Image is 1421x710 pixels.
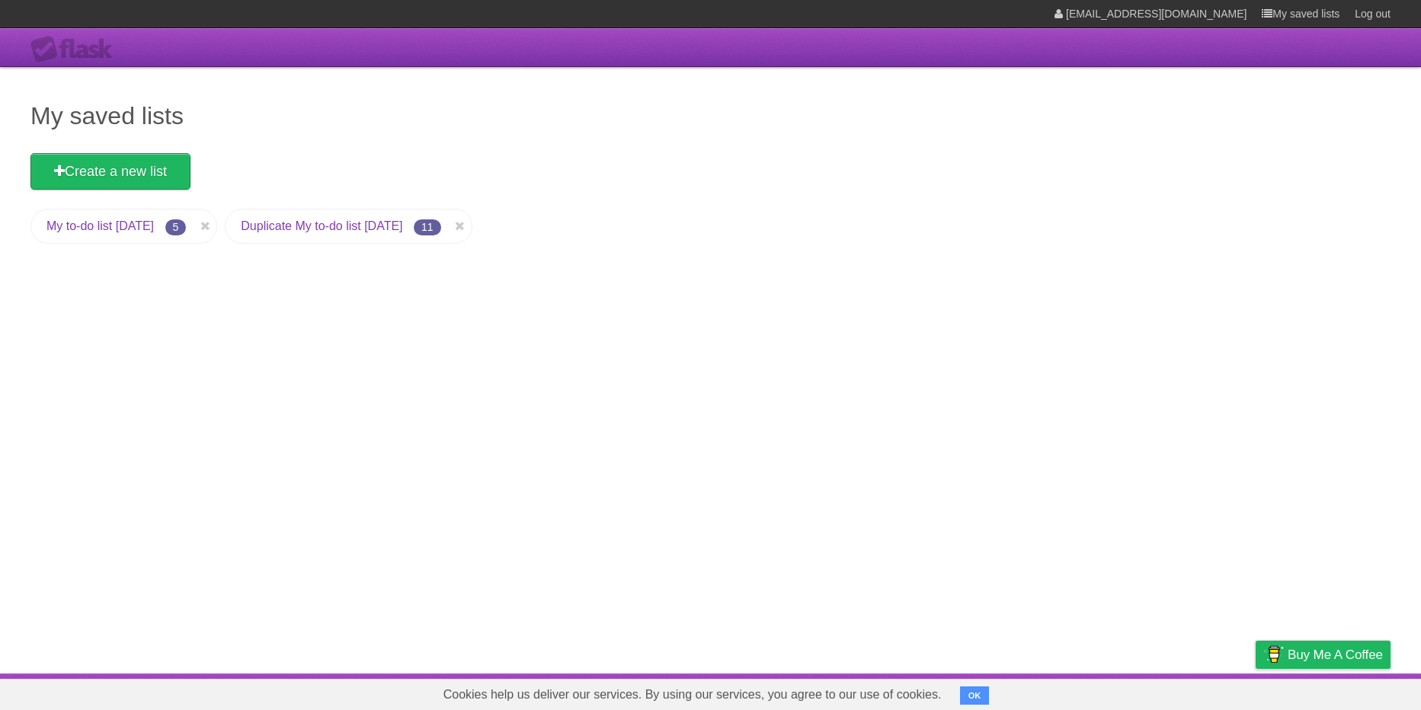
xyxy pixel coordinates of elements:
a: My to-do list [DATE] [46,219,154,232]
a: Duplicate My to-do list [DATE] [241,219,402,232]
button: OK [960,686,990,705]
img: Buy me a coffee [1263,641,1284,667]
h1: My saved lists [30,98,1391,134]
a: Developers [1103,677,1165,706]
span: 11 [414,219,441,235]
a: Suggest a feature [1295,677,1391,706]
div: Flask [30,36,122,63]
a: Terms [1184,677,1218,706]
span: Buy me a coffee [1288,641,1383,668]
a: Privacy [1236,677,1275,706]
span: 5 [165,219,187,235]
a: Create a new list [30,153,190,190]
a: Buy me a coffee [1256,641,1391,669]
span: Cookies help us deliver our services. By using our services, you agree to our use of cookies. [428,680,957,710]
a: About [1053,677,1085,706]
